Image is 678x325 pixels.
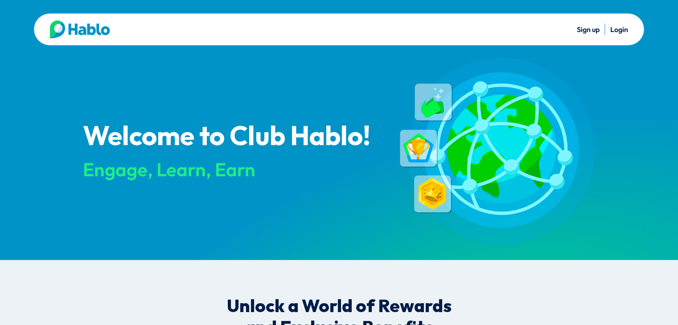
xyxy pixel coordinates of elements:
[577,25,600,34] a: Sign up
[610,25,628,34] a: Login
[50,20,110,38] img: Hablo logo main 2
[83,159,384,180] div: Engage, Learn, Earn
[83,122,384,152] p: Welcome to Club Hablo!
